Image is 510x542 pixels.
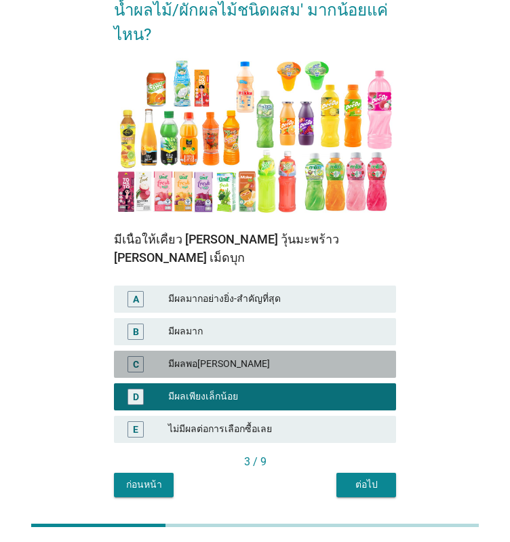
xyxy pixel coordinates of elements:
[133,422,138,436] div: E
[114,454,396,470] div: 3 / 9
[336,473,396,497] button: ต่อไป
[133,357,139,371] div: C
[168,356,385,372] div: มีผลพอ[PERSON_NAME]
[133,389,139,404] div: D
[168,389,385,405] div: มีผลเพียงเล็กน้อย
[133,324,139,338] div: B
[114,230,396,267] div: มีเนื้อให้เคี้ยว [PERSON_NAME] วุ้นมะพร้าว [PERSON_NAME] เม็ดบุก
[168,421,385,438] div: ไม่มีผลต่อการเลือกซื้อเลย
[168,291,385,307] div: มีผลมากอย่างยิ่ง-สำคัญที่สุด
[125,478,163,492] div: ก่อนหน้า
[347,478,385,492] div: ต่อไป
[168,324,385,340] div: มีผลมาก
[114,473,174,497] button: ก่อนหน้า
[114,58,396,216] img: 3900bed9-08e5-4961-933f-1d7fac85f753-Slide53.JPG
[133,292,139,306] div: A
